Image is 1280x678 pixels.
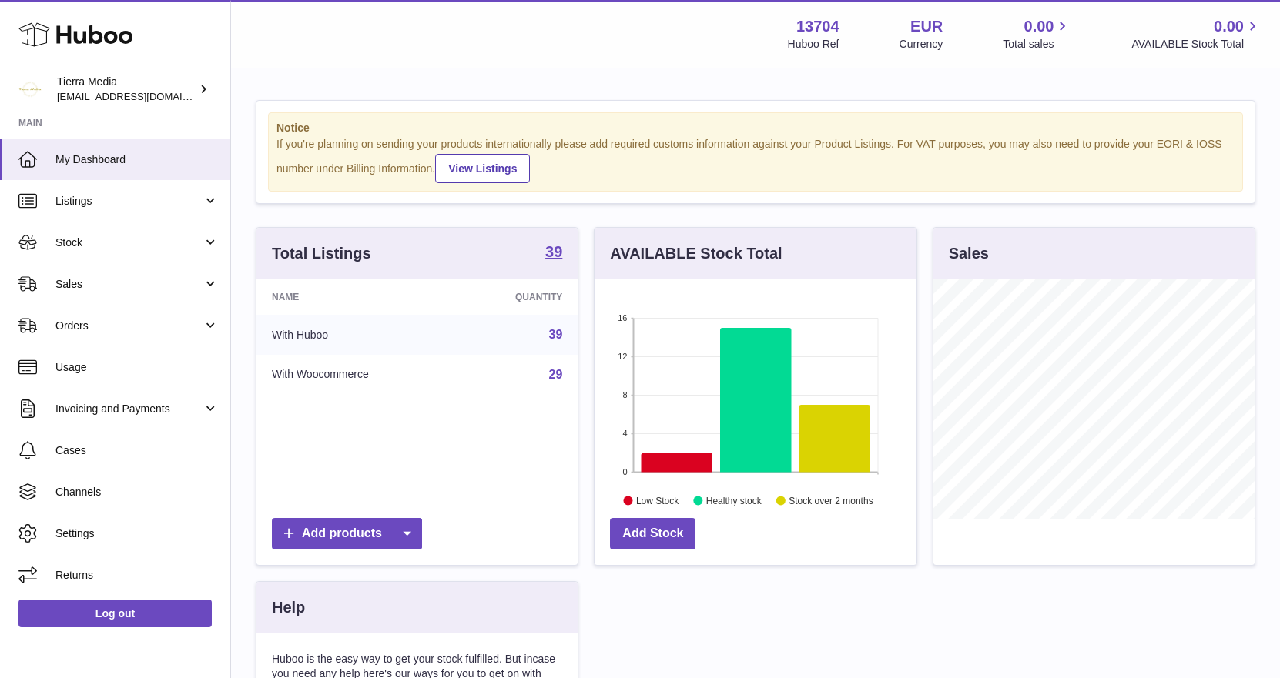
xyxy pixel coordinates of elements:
[18,78,42,101] img: hola.tierramedia@gmail.com
[272,518,422,549] a: Add products
[276,121,1235,135] strong: Notice
[706,495,762,506] text: Healthy stock
[900,37,943,52] div: Currency
[55,194,203,209] span: Listings
[55,360,219,375] span: Usage
[276,137,1235,183] div: If you're planning on sending your products internationally please add required customs informati...
[256,279,456,315] th: Name
[1024,16,1054,37] span: 0.00
[256,355,456,395] td: With Woocommerce
[55,235,203,250] span: Stock
[788,37,839,52] div: Huboo Ref
[55,402,203,416] span: Invoicing and Payments
[545,244,562,262] a: 39
[623,467,628,476] text: 0
[618,313,628,322] text: 16
[796,16,839,37] strong: 13704
[272,597,305,618] h3: Help
[55,526,219,541] span: Settings
[623,429,628,438] text: 4
[272,243,371,264] h3: Total Listings
[55,568,219,583] span: Returns
[610,518,695,549] a: Add Stock
[549,328,563,341] a: 39
[1131,16,1262,52] a: 0.00 AVAILABLE Stock Total
[1131,37,1262,52] span: AVAILABLE Stock Total
[545,244,562,259] strong: 39
[623,390,628,399] text: 8
[55,277,203,292] span: Sales
[55,443,219,458] span: Cases
[57,75,196,104] div: Tierra Media
[55,152,219,167] span: My Dashboard
[57,90,226,102] span: [EMAIL_ADDRESS][DOMAIN_NAME]
[1214,16,1244,37] span: 0.00
[610,243,782,264] h3: AVAILABLE Stock Total
[456,279,578,315] th: Quantity
[910,16,943,37] strong: EUR
[1003,37,1071,52] span: Total sales
[949,243,989,264] h3: Sales
[636,495,679,506] text: Low Stock
[549,368,563,381] a: 29
[789,495,873,506] text: Stock over 2 months
[256,315,456,355] td: With Huboo
[55,485,219,499] span: Channels
[618,352,628,361] text: 12
[435,154,530,183] a: View Listings
[1003,16,1071,52] a: 0.00 Total sales
[18,600,212,627] a: Log out
[55,319,203,333] span: Orders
